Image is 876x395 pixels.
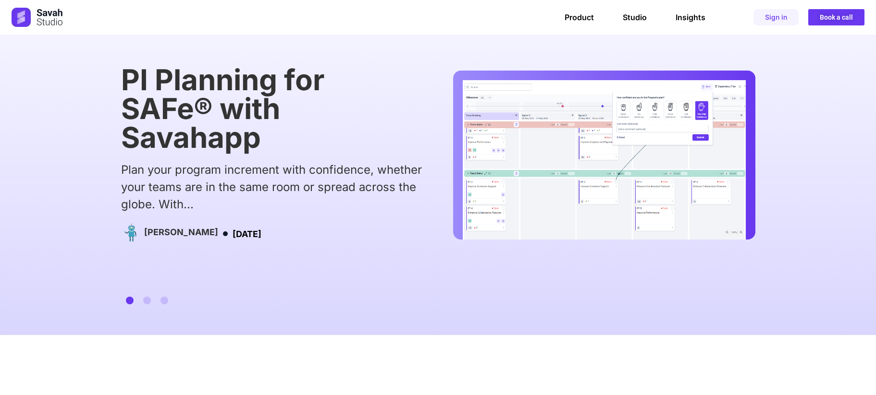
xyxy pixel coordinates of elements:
div: Plan your program increment with confidence, whether your teams are in the same room or spread ac... [121,161,422,213]
span: Go to slide 1 [126,297,134,304]
a: Insights [676,12,705,22]
div: 1 / 3 [121,65,755,287]
h1: PI Planning for SAFe® with Savahapp [121,65,422,152]
nav: Menu [565,12,705,22]
span: Go to slide 2 [143,297,151,304]
img: Picture of Emerson Cole [121,223,140,242]
a: Book a call [808,9,864,25]
span: Book a call [820,14,853,21]
a: Sign in [753,9,799,25]
span: Go to slide 3 [160,297,168,304]
time: [DATE] [233,229,261,239]
h4: [PERSON_NAME] [144,227,218,238]
span: Sign in [765,14,787,21]
a: Product [565,12,594,22]
a: Studio [623,12,647,22]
